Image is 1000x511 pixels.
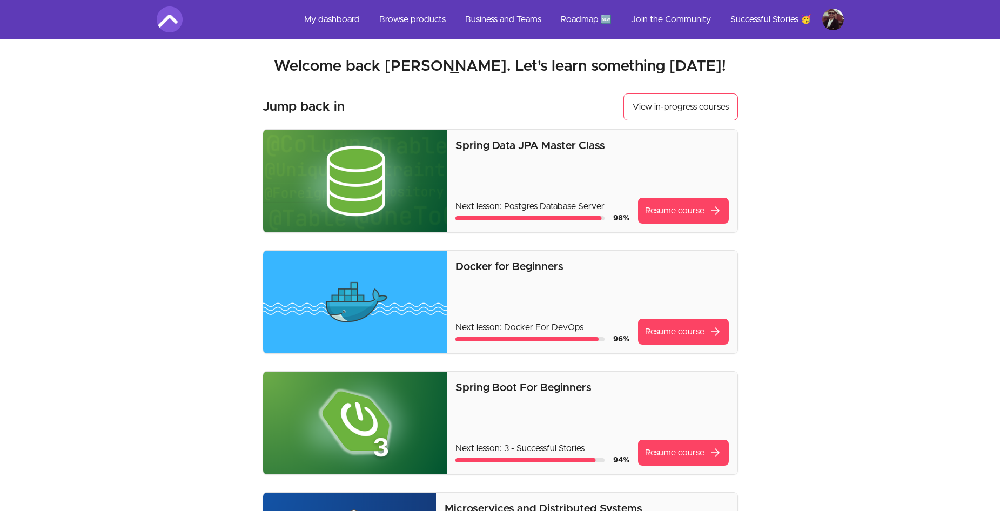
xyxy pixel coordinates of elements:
[638,319,729,345] a: Resume coursearrow_forward
[613,456,629,464] span: 94 %
[296,6,844,32] nav: Main
[455,200,629,213] p: Next lesson: Postgres Database Server
[622,6,720,32] a: Join the Community
[709,204,722,217] span: arrow_forward
[455,259,728,274] p: Docker for Beginners
[638,198,729,224] a: Resume coursearrow_forward
[455,442,629,455] p: Next lesson: 3 - Successful Stories
[371,6,454,32] a: Browse products
[613,335,629,343] span: 96 %
[623,93,738,120] a: View in-progress courses
[263,98,345,116] h3: Jump back in
[157,6,183,32] img: Amigoscode logo
[552,6,620,32] a: Roadmap 🆕
[157,57,844,76] h2: Welcome back [PERSON_NAME]. Let's learn something [DATE]!
[613,214,629,222] span: 98 %
[455,216,604,220] div: Course progress
[638,440,729,466] a: Resume coursearrow_forward
[296,6,368,32] a: My dashboard
[722,6,820,32] a: Successful Stories 🥳
[455,380,728,395] p: Spring Boot For Beginners
[455,337,604,341] div: Course progress
[455,138,728,153] p: Spring Data JPA Master Class
[455,321,629,334] p: Next lesson: Docker For DevOps
[263,251,447,353] img: Product image for Docker for Beginners
[457,6,550,32] a: Business and Teams
[263,130,447,232] img: Product image for Spring Data JPA Master Class
[709,446,722,459] span: arrow_forward
[455,458,604,462] div: Course progress
[263,372,447,474] img: Product image for Spring Boot For Beginners
[709,325,722,338] span: arrow_forward
[822,9,844,30] img: Profile image for Vlad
